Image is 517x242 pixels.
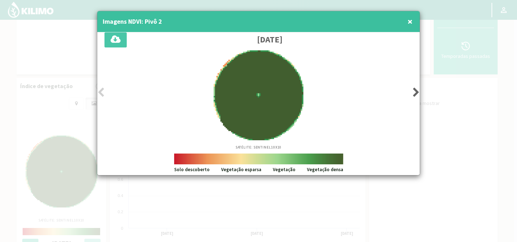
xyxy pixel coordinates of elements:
p: Vegetação [273,166,295,173]
p: Vegetação esparsa [221,166,261,173]
span: 10X10 [271,145,282,150]
p: Solo descoberto [174,166,210,173]
p: Vegetação densa [307,166,343,173]
h4: Imagens NDVI: Pivô 2 [103,17,162,27]
p: Satélite: Sentinel [236,145,282,150]
button: Close [406,14,414,29]
span: × [407,15,413,27]
h3: [DATE] [257,35,283,44]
